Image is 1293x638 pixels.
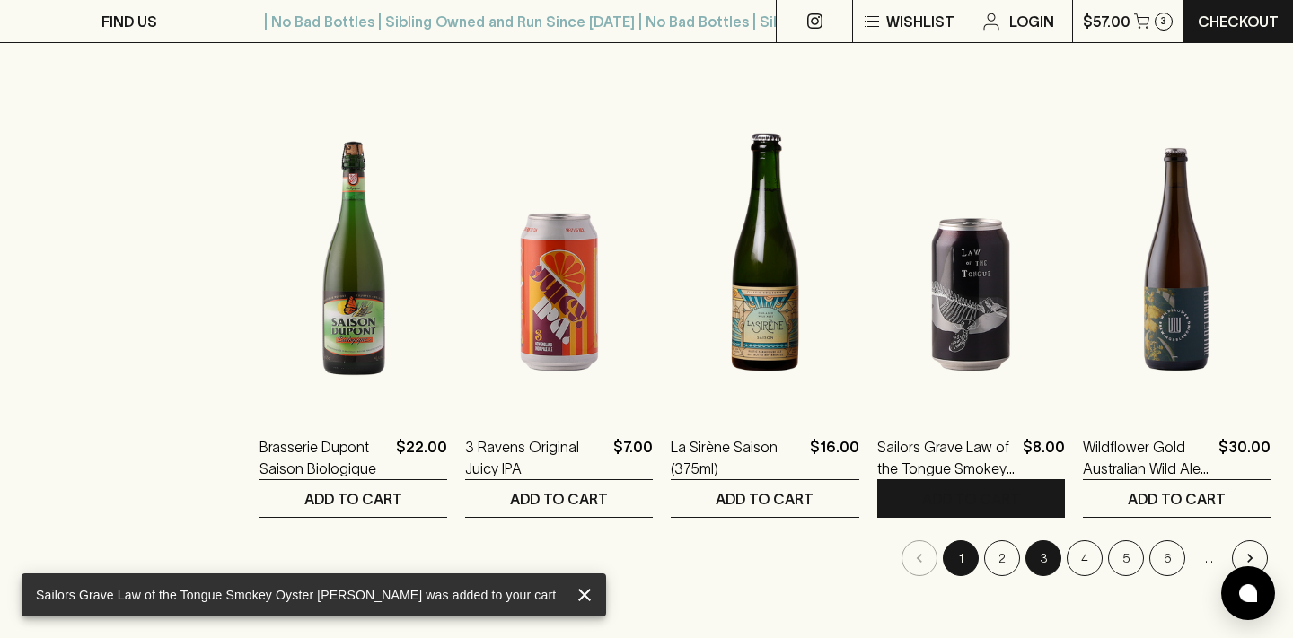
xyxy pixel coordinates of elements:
[1239,584,1257,602] img: bubble-icon
[1083,436,1211,479] a: Wildflower Gold Australian Wild Ale #45 2024
[396,436,447,479] p: $22.00
[259,540,1271,576] nav: pagination navigation
[101,11,157,32] p: FIND US
[1067,540,1103,576] button: Go to page 4
[1198,11,1279,32] p: Checkout
[984,540,1020,576] button: Go to page 2
[716,488,814,510] p: ADD TO CART
[1083,95,1271,409] img: Wildflower Gold Australian Wild Ale #45 2024
[877,436,1016,479] a: Sailors Grave Law of the Tongue Smokey Oyster [PERSON_NAME]
[1083,480,1271,517] button: ADD TO CART
[613,436,653,479] p: $7.00
[877,480,1065,517] button: ADD TO CART
[1149,540,1185,576] button: Go to page 6
[1025,540,1061,576] button: Go to page 3
[922,488,1020,510] p: ADD TO CART
[570,581,599,609] button: close
[671,480,858,517] button: ADD TO CART
[465,436,606,479] a: 3 Ravens Original Juicy IPA
[465,480,653,517] button: ADD TO CART
[1218,436,1271,479] p: $30.00
[810,436,859,479] p: $16.00
[259,480,447,517] button: ADD TO CART
[1191,540,1227,576] div: …
[886,11,954,32] p: Wishlist
[304,488,402,510] p: ADD TO CART
[259,95,447,409] img: Brasserie Dupont Saison Biologique
[465,95,653,409] img: 3 Ravens Original Juicy IPA
[1083,11,1130,32] p: $57.00
[1128,488,1226,510] p: ADD TO CART
[510,488,608,510] p: ADD TO CART
[36,579,556,611] div: Sailors Grave Law of the Tongue Smokey Oyster [PERSON_NAME] was added to your cart
[1009,11,1054,32] p: Login
[1108,540,1144,576] button: Go to page 5
[1160,16,1166,26] p: 3
[1232,540,1268,576] button: Go to next page
[671,95,858,409] img: La Sirène Saison (375ml)
[671,436,802,479] a: La Sirène Saison (375ml)
[877,95,1065,409] img: Sailors Grave Law of the Tongue Smokey Oyster Stout
[1023,436,1065,479] p: $8.00
[943,540,979,576] button: page 1
[259,436,389,479] a: Brasserie Dupont Saison Biologique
